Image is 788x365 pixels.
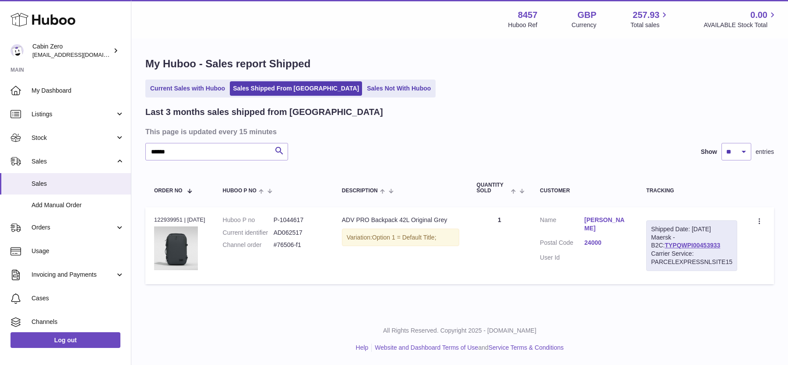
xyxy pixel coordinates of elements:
span: Sales [32,180,124,188]
dt: Channel order [223,241,274,249]
span: Total sales [630,21,669,29]
span: Description [342,188,378,194]
div: Huboo Ref [508,21,538,29]
strong: GBP [577,9,596,21]
dt: User Id [540,254,584,262]
span: Orders [32,223,115,232]
span: My Dashboard [32,87,124,95]
div: Variation: [342,229,459,247]
dd: P-1044617 [274,216,324,224]
a: Help [356,344,369,351]
span: [EMAIL_ADDRESS][DOMAIN_NAME] [32,51,129,58]
h1: My Huboo - Sales report Shipped [145,57,774,71]
p: All Rights Reserved. Copyright 2025 - [DOMAIN_NAME] [138,327,781,335]
a: Sales Shipped From [GEOGRAPHIC_DATA] [230,81,362,96]
dt: Name [540,216,584,235]
a: TYPQWPI00453933 [665,242,720,249]
label: Show [701,148,717,156]
a: Current Sales with Huboo [147,81,228,96]
span: Option 1 = Default Title; [372,234,436,241]
dt: Postal Code [540,239,584,249]
a: Website and Dashboard Terms of Use [375,344,478,351]
a: 24000 [584,239,629,247]
dt: Current identifier [223,229,274,237]
span: AVAILABLE Stock Total [704,21,777,29]
span: Sales [32,157,115,166]
span: Invoicing and Payments [32,271,115,279]
div: Currency [572,21,597,29]
span: Huboo P no [223,188,257,194]
span: Order No [154,188,183,194]
div: Cabin Zero [32,42,111,59]
a: Sales Not With Huboo [364,81,434,96]
div: Customer [540,188,629,194]
td: 1 [468,207,531,284]
span: Quantity Sold [477,182,509,194]
a: 257.93 Total sales [630,9,669,29]
span: Usage [32,247,124,255]
span: Stock [32,134,115,142]
span: Add Manual Order [32,201,124,209]
div: Tracking [646,188,737,194]
span: Listings [32,110,115,118]
span: Cases [32,294,124,302]
strong: 8457 [518,9,538,21]
dt: Huboo P no [223,216,274,224]
div: ADV PRO Backpack 42L Original Grey [342,216,459,224]
a: [PERSON_NAME] [584,216,629,233]
h2: Last 3 months sales shipped from [GEOGRAPHIC_DATA] [145,106,383,118]
div: 122939951 | [DATE] [154,216,205,224]
span: entries [756,148,774,156]
dd: AD062517 [274,229,324,237]
img: 84571750155091.jpg [154,226,198,270]
span: Channels [32,318,124,326]
a: Log out [11,332,120,348]
img: huboo@cabinzero.com [11,44,24,57]
dd: #76506-f1 [274,241,324,249]
div: Carrier Service: PARCELEXPRESSNLSITE15 [651,250,732,266]
div: Maersk - B2C: [646,220,737,271]
a: Service Terms & Conditions [489,344,564,351]
a: 0.00 AVAILABLE Stock Total [704,9,777,29]
li: and [372,344,563,352]
h3: This page is updated every 15 minutes [145,127,772,136]
span: 257.93 [633,9,659,21]
div: Shipped Date: [DATE] [651,225,732,233]
span: 0.00 [750,9,767,21]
